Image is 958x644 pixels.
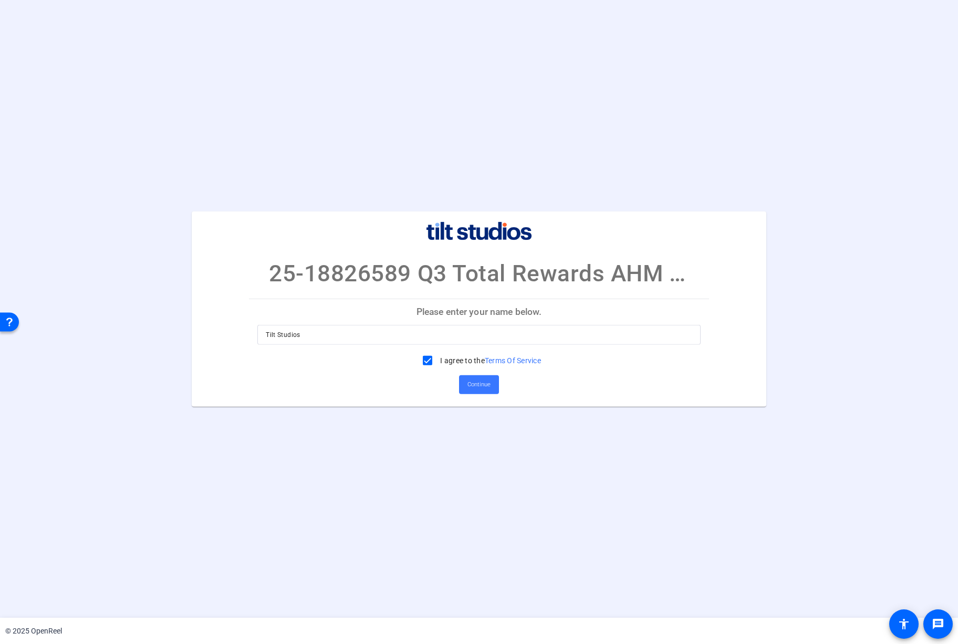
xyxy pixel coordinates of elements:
[266,329,692,341] input: Enter your name
[485,356,541,365] a: Terms Of Service
[426,221,532,240] img: company-logo
[249,299,709,324] p: Please enter your name below.
[467,377,491,393] span: Continue
[438,355,541,366] label: I agree to the
[459,375,499,394] button: Continue
[5,626,62,637] div: © 2025 OpenReel
[898,618,910,630] mat-icon: accessibility
[932,618,944,630] mat-icon: message
[269,256,689,291] p: 25-18826589 Q3 Total Rewards AHM Awards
